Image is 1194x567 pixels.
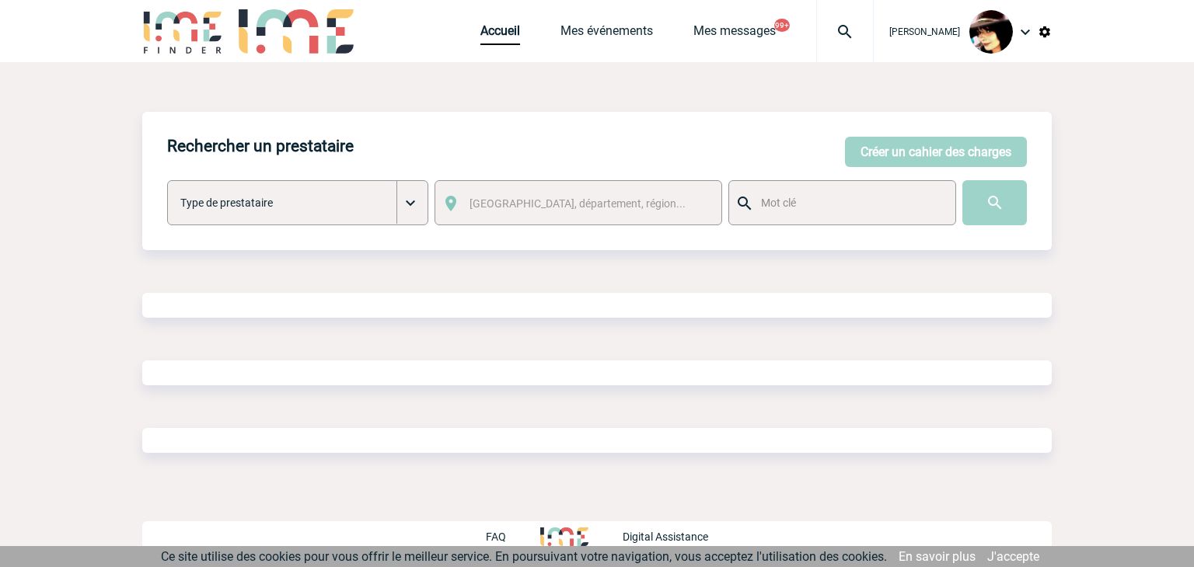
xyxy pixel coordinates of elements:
[486,528,540,543] a: FAQ
[161,549,887,564] span: Ce site utilise des cookies pour vous offrir le meilleur service. En poursuivant votre navigation...
[969,10,1013,54] img: 101023-0.jpg
[167,137,354,155] h4: Rechercher un prestataire
[889,26,960,37] span: [PERSON_NAME]
[470,197,686,210] span: [GEOGRAPHIC_DATA], département, région...
[142,9,223,54] img: IME-Finder
[693,23,776,45] a: Mes messages
[987,549,1039,564] a: J'accepte
[486,530,506,543] p: FAQ
[623,530,708,543] p: Digital Assistance
[540,527,588,546] img: http://www.idealmeetingsevents.fr/
[480,23,520,45] a: Accueil
[560,23,653,45] a: Mes événements
[962,180,1027,225] input: Submit
[774,19,790,32] button: 99+
[899,549,976,564] a: En savoir plus
[757,193,941,213] input: Mot clé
